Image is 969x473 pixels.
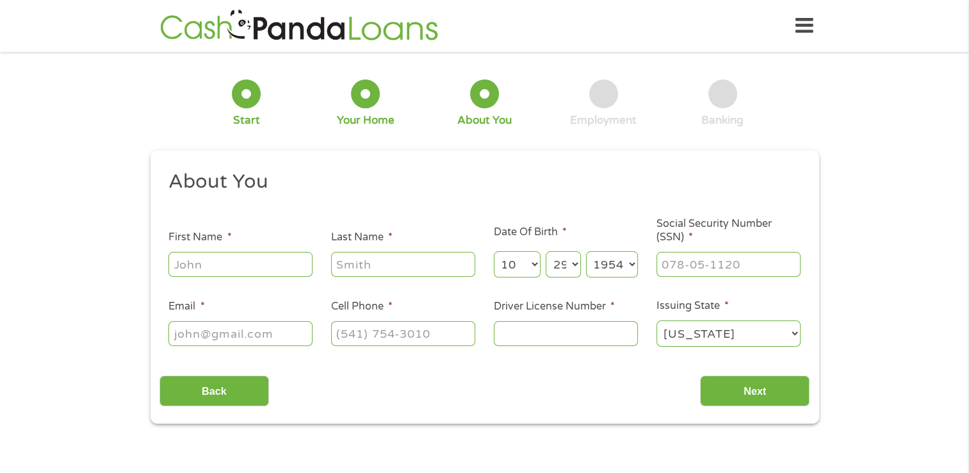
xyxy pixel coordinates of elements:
div: Banking [701,113,744,128]
img: GetLoanNow Logo [156,8,442,44]
div: Employment [570,113,637,128]
h2: About You [168,169,791,195]
div: Start [233,113,260,128]
input: john@gmail.com [168,321,313,345]
input: (541) 754-3010 [331,321,475,345]
input: Smith [331,252,475,276]
input: 078-05-1120 [656,252,801,276]
label: Last Name [331,231,393,244]
label: Cell Phone [331,300,393,313]
label: First Name [168,231,231,244]
label: Date Of Birth [494,226,567,239]
input: Back [159,376,269,407]
input: Next [700,376,810,407]
label: Issuing State [656,299,729,313]
label: Driver License Number [494,300,615,313]
input: John [168,252,313,276]
label: Email [168,300,204,313]
label: Social Security Number (SSN) [656,217,801,244]
div: Your Home [337,113,395,128]
div: About You [457,113,512,128]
